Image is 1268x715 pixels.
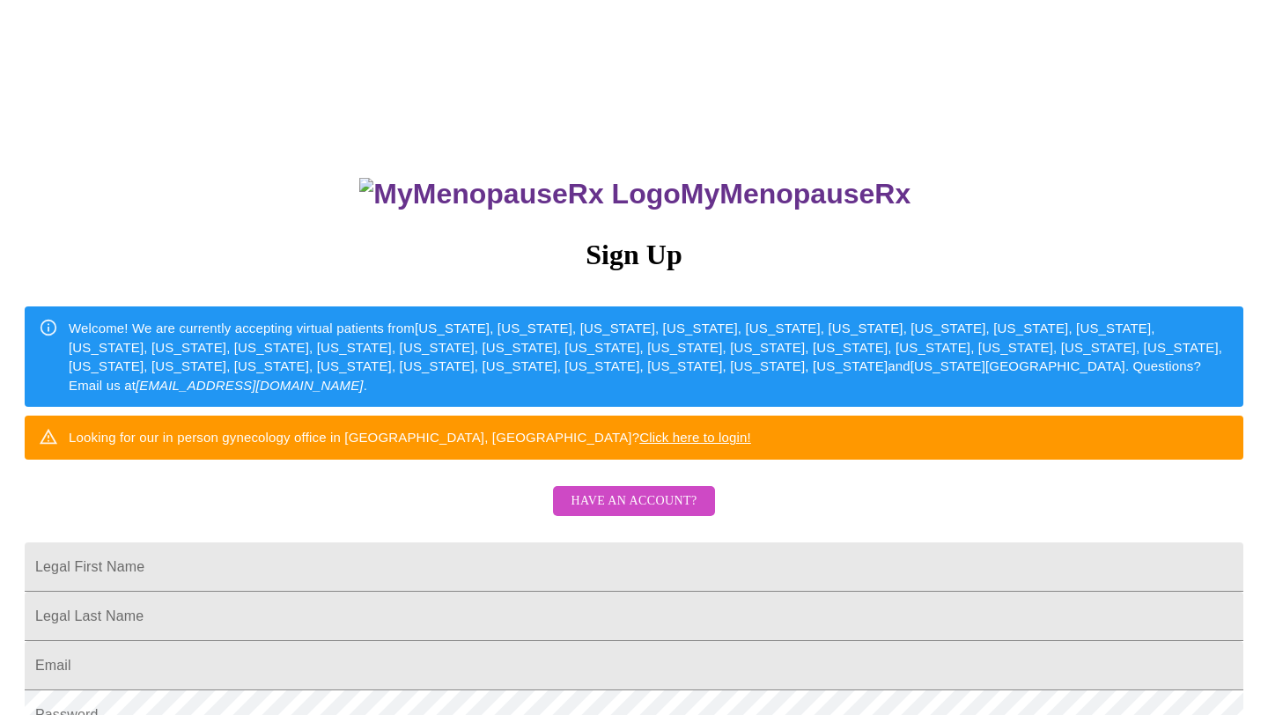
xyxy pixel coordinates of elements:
[639,430,751,445] a: Click here to login!
[571,490,697,512] span: Have an account?
[25,239,1243,271] h3: Sign Up
[549,505,719,520] a: Have an account?
[136,378,364,393] em: [EMAIL_ADDRESS][DOMAIN_NAME]
[69,421,751,453] div: Looking for our in person gynecology office in [GEOGRAPHIC_DATA], [GEOGRAPHIC_DATA]?
[69,312,1229,402] div: Welcome! We are currently accepting virtual patients from [US_STATE], [US_STATE], [US_STATE], [US...
[27,178,1244,210] h3: MyMenopauseRx
[553,486,714,517] button: Have an account?
[359,178,680,210] img: MyMenopauseRx Logo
